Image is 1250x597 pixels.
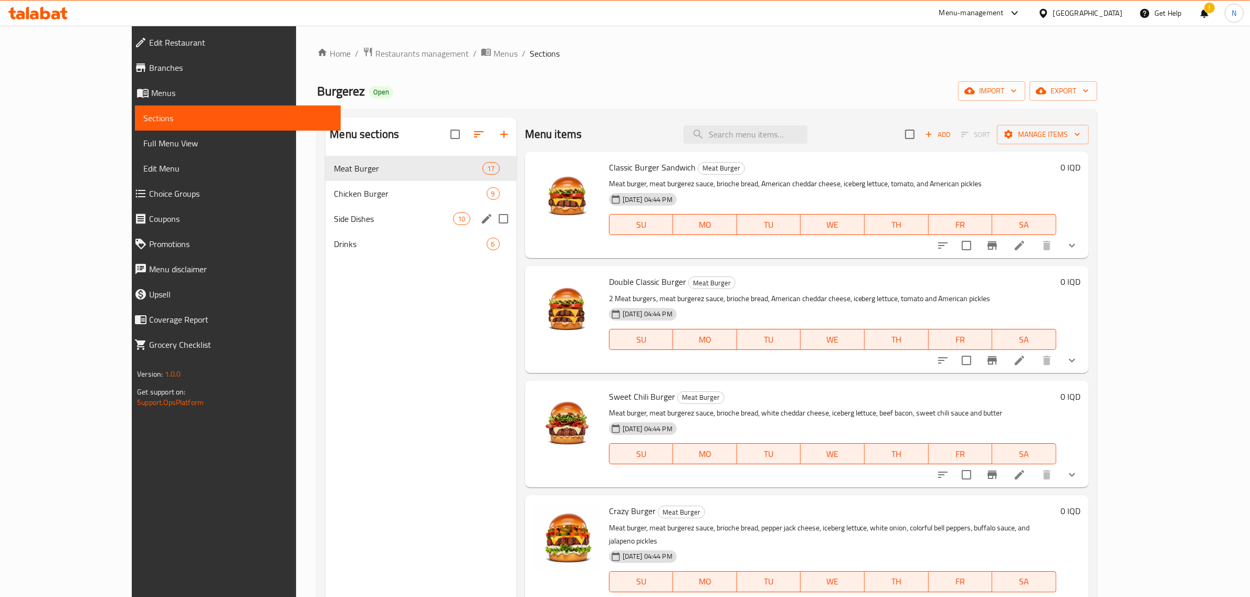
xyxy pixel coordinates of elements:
span: TU [741,332,797,347]
span: export [1038,84,1089,98]
button: FR [929,329,993,350]
button: show more [1059,348,1085,373]
span: TH [869,574,925,589]
span: WE [805,217,860,232]
button: MO [673,443,737,464]
div: Meat Burger [677,391,724,404]
img: Crazy Burger [533,504,601,571]
span: Sweet Chili Burger [609,389,675,404]
span: WE [805,332,860,347]
a: Sections [135,105,341,131]
span: Sort sections [466,122,491,147]
span: Meat Burger [678,391,724,403]
span: Select section first [954,126,997,143]
span: 10 [454,214,469,224]
h6: 0 IQD [1060,504,1080,518]
span: Meat Burger [334,162,482,175]
span: Select all sections [444,123,466,145]
button: FR [929,214,993,235]
span: SU [614,574,669,589]
div: [GEOGRAPHIC_DATA] [1053,7,1122,19]
button: MO [673,214,737,235]
span: TH [869,332,925,347]
button: MO [673,329,737,350]
a: Menu disclaimer [126,257,341,282]
svg: Show Choices [1066,354,1078,367]
a: Edit Restaurant [126,30,341,55]
div: Meat Burger [658,506,705,518]
span: Add [923,129,952,141]
span: Open [369,88,393,97]
button: SA [992,329,1056,350]
span: Select to update [955,464,978,486]
button: sort-choices [930,462,955,487]
span: Select section [899,123,921,145]
button: SU [609,329,673,350]
nav: breadcrumb [317,47,1097,60]
button: edit [479,211,495,227]
button: MO [673,571,737,592]
a: Promotions [126,231,341,257]
button: TH [865,571,929,592]
span: Double Classic Burger [609,274,686,290]
button: TU [737,443,801,464]
li: / [522,47,526,60]
div: Drinks [334,238,486,250]
span: Upsell [149,288,332,301]
span: 9 [487,189,499,199]
span: Meat Burger [698,162,744,174]
span: import [967,84,1017,98]
button: TU [737,214,801,235]
button: delete [1034,462,1059,487]
a: Upsell [126,282,341,307]
div: Drinks6 [325,231,516,257]
span: TH [869,217,925,232]
span: MO [677,446,733,462]
div: items [487,238,500,250]
span: Promotions [149,238,332,250]
div: Open [369,86,393,99]
span: Select to update [955,349,978,371]
button: show more [1059,462,1085,487]
span: SA [996,446,1052,462]
button: SA [992,571,1056,592]
button: Branch-specific-item [980,462,1005,487]
div: Side Dishes [334,212,453,225]
div: items [453,212,470,225]
button: sort-choices [930,233,955,258]
span: Version: [137,367,163,381]
span: Menus [493,47,518,60]
a: Coupons [126,206,341,231]
span: 6 [487,239,499,249]
span: Chicken Burger [334,187,486,200]
button: WE [801,443,865,464]
svg: Show Choices [1066,468,1078,481]
div: Chicken Burger9 [325,181,516,206]
button: TH [865,443,929,464]
a: Menus [481,47,518,60]
button: Add section [491,122,517,147]
button: WE [801,329,865,350]
button: TH [865,214,929,235]
button: WE [801,571,865,592]
span: Branches [149,61,332,74]
span: [DATE] 04:44 PM [618,195,677,205]
button: export [1030,81,1097,101]
span: Edit Restaurant [149,36,332,49]
button: SU [609,443,673,464]
button: SA [992,214,1056,235]
span: TH [869,446,925,462]
span: TU [741,446,797,462]
button: delete [1034,348,1059,373]
span: Sections [143,112,332,124]
span: Coverage Report [149,313,332,326]
span: SA [996,217,1052,232]
span: [DATE] 04:44 PM [618,424,677,434]
button: TU [737,329,801,350]
h2: Menu items [525,126,582,142]
span: Burgerez [317,79,365,103]
span: SA [996,332,1052,347]
button: SU [609,571,673,592]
